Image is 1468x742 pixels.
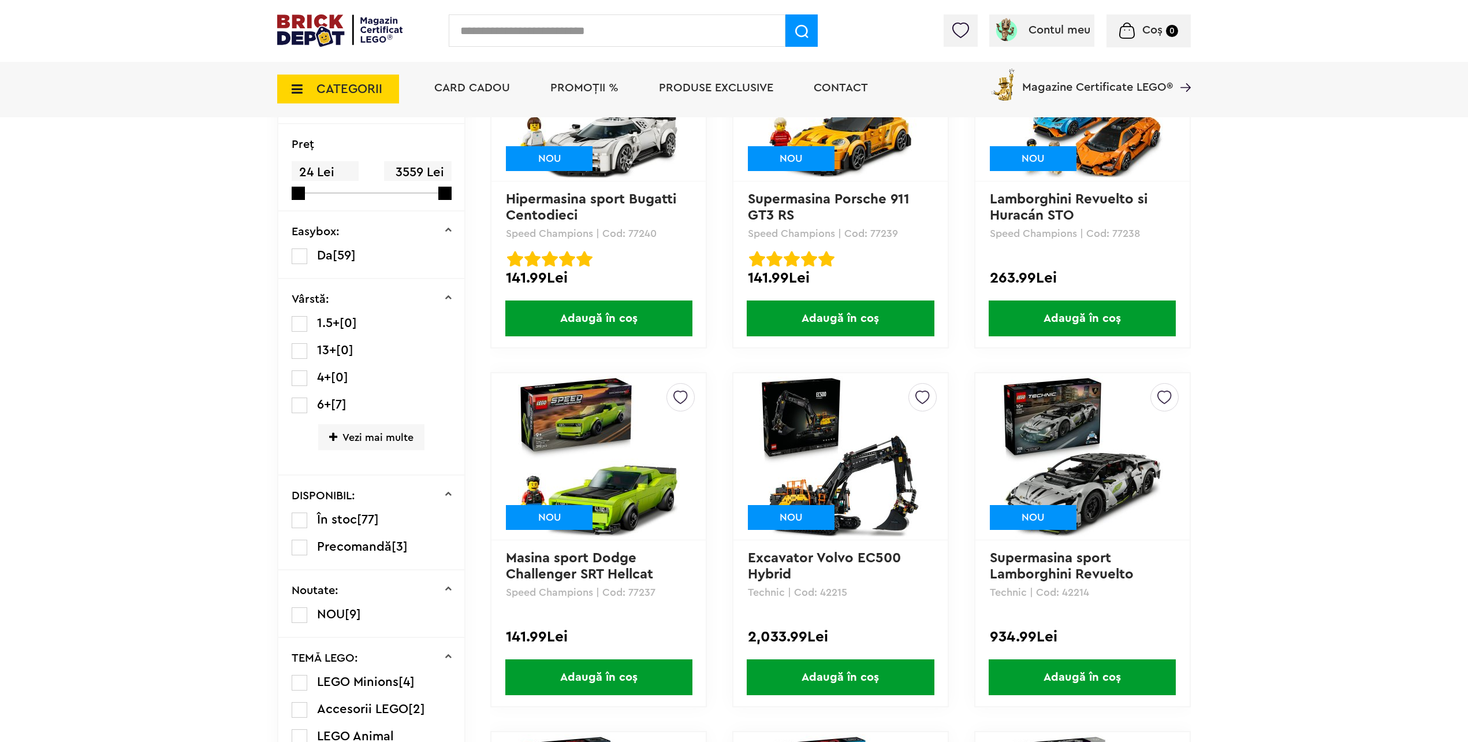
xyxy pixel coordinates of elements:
p: Speed Champions | Cod: 77240 [506,228,691,239]
span: [59] [333,249,356,262]
div: NOU [506,146,593,171]
a: Masina sport Dodge Challenger SRT Hellcat [506,551,653,581]
p: Preţ [292,139,314,150]
span: Coș [1142,24,1163,36]
span: Adaugă în coș [747,300,934,336]
a: Contul meu [994,24,1090,36]
div: NOU [748,505,834,530]
a: Adaugă în coș [491,659,706,695]
a: Adaugă în coș [733,300,948,336]
span: Magazine Certificate LEGO® [1022,66,1173,93]
div: NOU [748,146,834,171]
span: 6+ [317,398,331,411]
img: Evaluare cu stele [766,251,783,267]
a: Hipermasina sport Bugatti Centodieci [506,192,680,222]
a: Adaugă în coș [975,300,1190,336]
span: Accesorii LEGO [317,703,408,715]
span: 1.5+ [317,317,340,329]
a: Magazine Certificate LEGO® [1173,66,1191,78]
img: Evaluare cu stele [524,251,541,267]
span: [4] [398,676,415,688]
span: Adaugă în coș [989,659,1176,695]
img: Evaluare cu stele [507,251,523,267]
a: Lamborghini Revuelto si Huracán STO [990,192,1152,222]
span: Precomandă [317,540,392,553]
span: Adaugă în coș [505,300,692,336]
span: [0] [331,371,348,384]
div: NOU [506,505,593,530]
span: [2] [408,703,425,715]
span: NOU [317,608,345,621]
a: Contact [814,82,868,94]
p: Speed Champions | Cod: 77238 [990,228,1175,239]
div: 141.99Lei [506,270,691,285]
a: Supermasina Porsche 911 GT3 RS [748,192,914,222]
span: [0] [336,344,353,357]
p: Technic | Cod: 42215 [748,587,933,598]
p: TEMĂ LEGO: [292,652,358,664]
p: Noutate: [292,585,338,596]
div: 141.99Lei [506,629,691,644]
img: Supermasina sport Lamborghini Revuelto [1001,376,1163,537]
div: 934.99Lei [990,629,1175,644]
span: [9] [345,608,361,621]
p: Speed Champions | Cod: 77239 [748,228,933,239]
img: Evaluare cu stele [784,251,800,267]
a: Adaugă în coș [491,300,706,336]
span: CATEGORII [316,83,382,95]
small: 0 [1166,25,1178,37]
div: 2,033.99Lei [748,629,933,644]
a: Excavator Volvo EC500 Hybrid [748,551,905,581]
span: LEGO Minions [317,676,398,688]
span: Adaugă în coș [505,659,692,695]
img: Evaluare cu stele [749,251,765,267]
span: 13+ [317,344,336,357]
img: Evaluare cu stele [542,251,558,267]
img: Evaluare cu stele [559,251,575,267]
img: Evaluare cu stele [801,251,817,267]
span: [77] [357,513,379,526]
img: Evaluare cu stele [576,251,593,267]
p: Vârstă: [292,294,329,305]
span: 4+ [317,371,331,384]
span: Adaugă în coș [747,659,934,695]
a: Adaugă în coș [975,659,1190,695]
img: Masina sport Dodge Challenger SRT Hellcat [518,376,680,537]
span: În stoc [317,513,357,526]
div: 263.99Lei [990,270,1175,285]
span: [7] [331,398,346,411]
div: 141.99Lei [748,270,933,285]
span: Adaugă în coș [989,300,1176,336]
span: [3] [392,540,408,553]
img: Excavator Volvo EC500 Hybrid [759,376,921,537]
a: PROMOȚII % [550,82,619,94]
a: Adaugă în coș [733,659,948,695]
span: 24 Lei [292,161,359,184]
span: 3559 Lei [384,161,451,184]
a: Card Cadou [434,82,510,94]
p: Easybox: [292,226,340,238]
a: Supermasina sport Lamborghini Revuelto [990,551,1134,581]
div: NOU [990,146,1076,171]
span: Vezi mai multe [318,424,424,450]
p: Technic | Cod: 42214 [990,587,1175,598]
img: Evaluare cu stele [818,251,834,267]
span: Contul meu [1029,24,1090,36]
div: NOU [990,505,1076,530]
p: DISPONIBIL: [292,490,355,502]
p: Speed Champions | Cod: 77237 [506,587,691,598]
span: [0] [340,317,357,329]
span: Da [317,249,333,262]
a: Produse exclusive [659,82,773,94]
